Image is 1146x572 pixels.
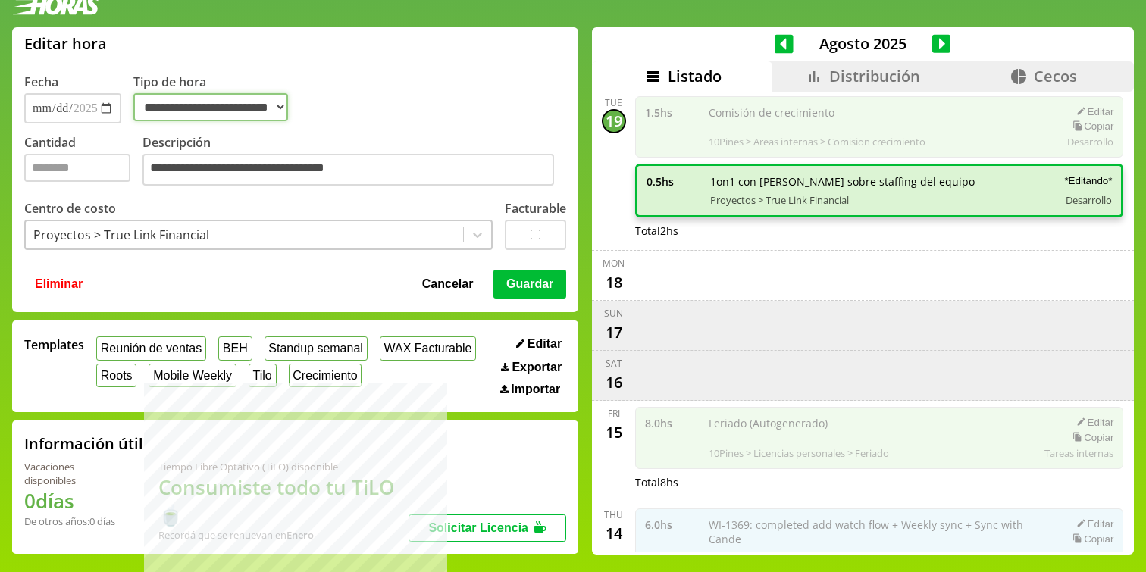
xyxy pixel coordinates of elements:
[142,154,554,186] textarea: Descripción
[24,460,122,487] div: Vacaciones disponibles
[24,33,107,54] h1: Editar hora
[635,223,1124,238] div: Total 2 hs
[24,154,130,182] input: Cantidad
[493,270,566,299] button: Guardar
[96,364,136,387] button: Roots
[505,200,566,217] label: Facturable
[602,370,626,394] div: 16
[265,336,368,360] button: Standup semanal
[604,508,623,521] div: Thu
[829,66,920,86] span: Distribución
[668,66,722,86] span: Listado
[158,528,409,542] div: Recordá que se renuevan en
[24,514,122,528] div: De otros años: 0 días
[605,96,622,109] div: Tue
[1034,66,1077,86] span: Cecos
[602,270,626,294] div: 18
[218,336,252,360] button: BEH
[512,336,566,352] button: Editar
[602,320,626,344] div: 17
[604,307,623,320] div: Sun
[96,336,206,360] button: Reunión de ventas
[30,270,87,299] button: Eliminar
[286,528,314,542] b: Enero
[512,361,562,374] span: Exportar
[149,364,236,387] button: Mobile Weekly
[158,460,409,474] div: Tiempo Libre Optativo (TiLO) disponible
[418,270,478,299] button: Cancelar
[380,336,476,360] button: WAX Facturable
[428,521,528,534] span: Solicitar Licencia
[496,360,566,375] button: Exportar
[528,337,562,351] span: Editar
[608,407,620,420] div: Fri
[606,357,622,370] div: Sat
[409,514,566,542] button: Solicitar Licencia
[602,521,626,545] div: 14
[33,227,209,243] div: Proyectos > True Link Financial
[24,134,142,189] label: Cantidad
[158,474,409,528] h1: Consumiste todo tu TiLO 🍵
[142,134,566,189] label: Descripción
[24,200,116,217] label: Centro de costo
[133,93,288,121] select: Tipo de hora
[249,364,277,387] button: Tilo
[289,364,362,387] button: Crecimiento
[133,73,300,123] label: Tipo de hora
[24,336,84,353] span: Templates
[592,92,1134,552] div: scrollable content
[635,475,1124,489] div: Total 8 hs
[24,433,143,454] h2: Información útil
[602,420,626,444] div: 15
[602,109,626,133] div: 19
[24,73,58,90] label: Fecha
[603,257,625,270] div: Mon
[24,487,122,514] h1: 0 días
[794,33,932,54] span: Agosto 2025
[511,383,560,396] span: Importar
